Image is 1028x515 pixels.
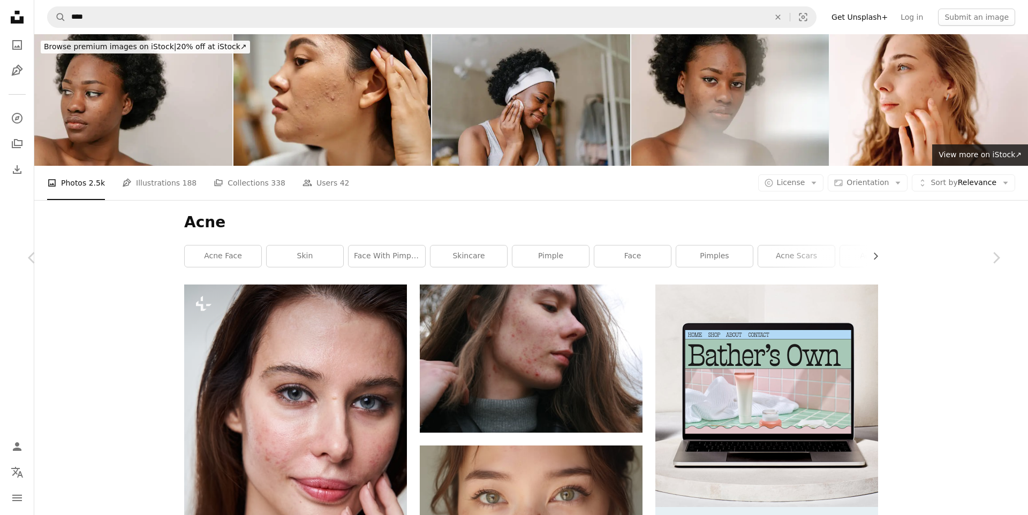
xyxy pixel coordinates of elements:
a: acne face [185,245,261,267]
a: a woman with a substance on her face [420,353,642,363]
img: Portrait of a young African-American woman [631,34,829,166]
a: Photos [6,34,28,56]
span: Sort by [931,178,957,187]
a: pimples [676,245,753,267]
a: pimple [512,245,589,267]
span: 188 [183,177,197,189]
img: a woman with a substance on her face [420,285,642,433]
span: 42 [340,177,350,189]
a: Browse premium images on iStock|20% off at iStock↗ [34,34,256,60]
a: Close-up studio shot of positive coquettish woman with blue eyes and skin imperfections smiling h... [184,447,407,456]
a: Next [964,206,1028,309]
a: face [594,245,671,267]
div: 20% off at iStock ↗ [41,41,250,53]
a: acne scars [758,245,835,267]
span: License [777,178,805,187]
img: file-1707883121023-8e3502977149image [655,285,878,507]
a: View more on iStock↗ [932,144,1028,166]
a: Get Unsplash+ [825,9,894,26]
a: Collections [6,133,28,155]
a: skincare [430,245,507,267]
form: Find visuals sitewide [47,6,817,28]
button: License [758,174,824,191]
button: Orientation [828,174,908,191]
a: skin [267,245,343,267]
span: Relevance [931,178,996,188]
img: My beauty routine [432,34,630,166]
img: Woman no make up with red spots on her face. Health problem, skin diseases. [830,34,1028,166]
a: Collections 338 [214,166,285,200]
button: Submit an image [938,9,1015,26]
span: 338 [271,177,285,189]
img: Portrait of a young African-American woman [34,34,232,166]
a: Log in / Sign up [6,436,28,457]
button: Language [6,462,28,483]
a: Log in [894,9,929,26]
button: Search Unsplash [48,7,66,27]
button: scroll list to the right [866,245,878,267]
button: Clear [766,7,790,27]
span: View more on iStock ↗ [939,150,1022,159]
button: Visual search [790,7,816,27]
img: Young woman focused on her evening skin care routine in a cozy, serene bathroom setting [233,34,432,166]
span: Orientation [846,178,889,187]
a: Users 42 [303,166,350,200]
a: Explore [6,107,28,129]
button: Sort byRelevance [912,174,1015,191]
a: Illustrations [6,60,28,81]
a: acne skin [840,245,917,267]
a: Illustrations 188 [122,166,196,200]
span: Browse premium images on iStock | [44,42,176,51]
a: face with pimples [349,245,425,267]
a: Download History [6,159,28,180]
h1: Acne [184,213,878,232]
button: Menu [6,487,28,509]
